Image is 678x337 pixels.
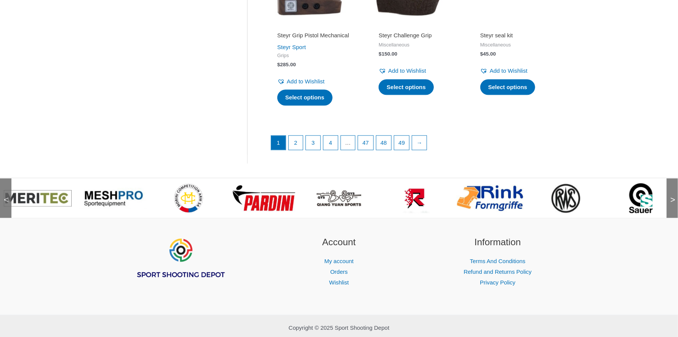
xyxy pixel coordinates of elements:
a: Page 3 [306,136,320,150]
span: $ [277,62,280,67]
a: Page 47 [358,136,373,150]
h2: Steyr Challenge Grip [379,32,459,39]
a: Add to Wishlist [480,65,528,76]
aside: Footer Widget 1 [110,235,250,297]
span: Miscellaneous [480,42,560,48]
span: Add to Wishlist [388,67,426,74]
span: $ [379,51,382,57]
aside: Footer Widget 3 [428,235,568,287]
span: Miscellaneous [379,42,459,48]
iframe: Customer reviews powered by Trustpilot [480,21,560,30]
iframe: Customer reviews powered by Trustpilot [379,21,459,30]
bdi: 285.00 [277,62,296,67]
a: Add to Wishlist [379,65,426,76]
a: Page 2 [289,136,303,150]
a: Steyr Grip Pistol Mechanical [277,32,357,42]
span: Add to Wishlist [490,67,528,74]
a: Page 48 [376,136,391,150]
span: … [341,136,355,150]
a: Terms And Conditions [470,258,526,264]
a: Wishlist [329,279,349,286]
span: $ [480,51,483,57]
aside: Footer Widget 2 [269,235,409,287]
a: Add to Wishlist [277,76,325,87]
a: Select options for “Steyr Challenge Grip” [379,79,434,95]
a: Steyr seal kit [480,32,560,42]
a: Page 49 [394,136,409,150]
bdi: 45.00 [480,51,496,57]
a: Page 4 [323,136,338,150]
span: Add to Wishlist [287,78,325,85]
h2: Steyr Grip Pistol Mechanical [277,32,357,39]
nav: Information [428,256,568,288]
iframe: Customer reviews powered by Trustpilot [277,21,357,30]
p: Copyright © 2025 Sport Shooting Depot [110,323,568,333]
span: > [667,188,674,196]
a: Privacy Policy [480,279,515,286]
h2: Steyr seal kit [480,32,560,39]
h2: Account [269,235,409,249]
a: → [412,136,427,150]
a: Orders [330,268,348,275]
span: Grips [277,53,357,59]
a: Select options for “Steyr seal kit” [480,79,536,95]
a: Select options for “Steyr Grip Pistol Mechanical” [277,89,333,105]
bdi: 150.00 [379,51,397,57]
nav: Account [269,256,409,288]
nav: Product Pagination [270,135,567,154]
a: Steyr Sport [277,44,306,50]
a: Refund and Returns Policy [464,268,531,275]
h2: Information [428,235,568,249]
a: My account [325,258,354,264]
span: Page 1 [271,136,286,150]
a: Steyr Challenge Grip [379,32,459,42]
